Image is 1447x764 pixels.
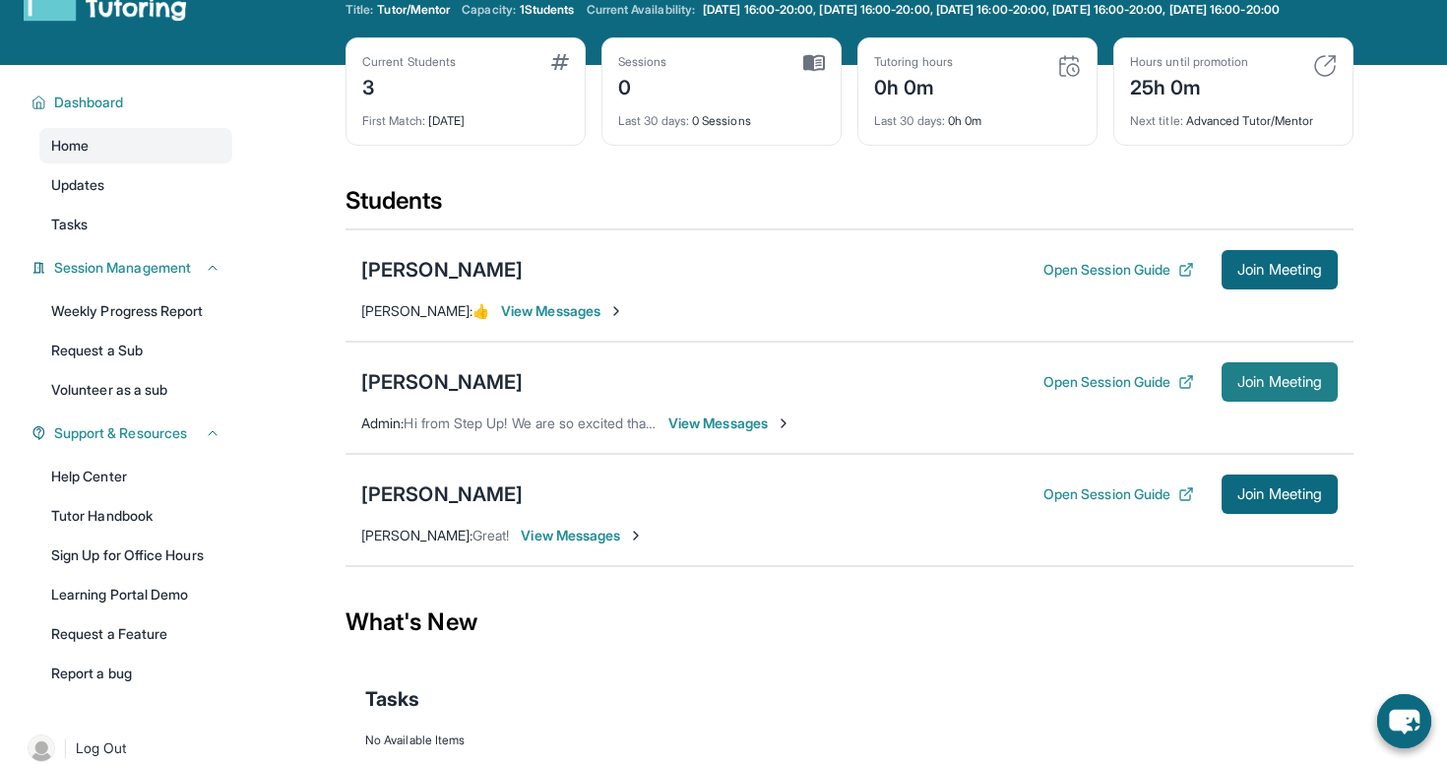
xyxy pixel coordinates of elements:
[776,415,791,431] img: Chevron-Right
[1237,376,1322,388] span: Join Meeting
[1313,54,1337,78] img: card
[361,368,523,396] div: [PERSON_NAME]
[874,70,953,101] div: 0h 0m
[618,101,825,129] div: 0 Sessions
[1222,475,1338,514] button: Join Meeting
[551,54,569,70] img: card
[521,526,644,545] span: View Messages
[1130,101,1337,129] div: Advanced Tutor/Mentor
[346,579,1353,666] div: What's New
[587,2,695,18] span: Current Availability:
[1237,488,1322,500] span: Join Meeting
[39,616,232,652] a: Request a Feature
[618,113,689,128] span: Last 30 days :
[76,738,127,758] span: Log Out
[346,2,373,18] span: Title:
[63,736,68,760] span: |
[1043,372,1194,392] button: Open Session Guide
[1057,54,1081,78] img: card
[362,54,456,70] div: Current Students
[39,167,232,203] a: Updates
[39,128,232,163] a: Home
[51,175,105,195] span: Updates
[1130,54,1248,70] div: Hours until promotion
[628,528,644,543] img: Chevron-Right
[361,256,523,284] div: [PERSON_NAME]
[39,498,232,534] a: Tutor Handbook
[1043,260,1194,280] button: Open Session Guide
[362,70,456,101] div: 3
[1237,264,1322,276] span: Join Meeting
[365,732,1334,748] div: No Available Items
[39,207,232,242] a: Tasks
[39,372,232,408] a: Volunteer as a sub
[1130,70,1248,101] div: 25h 0m
[462,2,516,18] span: Capacity:
[1377,694,1431,748] button: chat-button
[54,258,191,278] span: Session Management
[346,185,1353,228] div: Students
[472,527,509,543] span: Great!
[1130,113,1183,128] span: Next title :
[54,93,124,112] span: Dashboard
[361,414,404,431] span: Admin :
[361,480,523,508] div: [PERSON_NAME]
[362,101,569,129] div: [DATE]
[39,538,232,573] a: Sign Up for Office Hours
[874,54,953,70] div: Tutoring hours
[54,423,187,443] span: Support & Resources
[608,303,624,319] img: Chevron-Right
[39,293,232,329] a: Weekly Progress Report
[501,301,624,321] span: View Messages
[699,2,1284,18] a: [DATE] 16:00-20:00, [DATE] 16:00-20:00, [DATE] 16:00-20:00, [DATE] 16:00-20:00, [DATE] 16:00-20:00
[39,577,232,612] a: Learning Portal Demo
[39,459,232,494] a: Help Center
[51,136,89,156] span: Home
[51,215,88,234] span: Tasks
[361,527,472,543] span: [PERSON_NAME] :
[46,93,220,112] button: Dashboard
[618,54,667,70] div: Sessions
[39,333,232,368] a: Request a Sub
[803,54,825,72] img: card
[365,685,419,713] span: Tasks
[520,2,575,18] span: 1 Students
[377,2,450,18] span: Tutor/Mentor
[668,414,791,433] span: View Messages
[874,113,945,128] span: Last 30 days :
[703,2,1280,18] span: [DATE] 16:00-20:00, [DATE] 16:00-20:00, [DATE] 16:00-20:00, [DATE] 16:00-20:00, [DATE] 16:00-20:00
[46,423,220,443] button: Support & Resources
[39,656,232,691] a: Report a bug
[874,101,1081,129] div: 0h 0m
[472,302,489,319] span: 👍
[1222,250,1338,289] button: Join Meeting
[46,258,220,278] button: Session Management
[618,70,667,101] div: 0
[28,734,55,762] img: user-img
[1222,362,1338,402] button: Join Meeting
[361,302,472,319] span: [PERSON_NAME] :
[1043,484,1194,504] button: Open Session Guide
[362,113,425,128] span: First Match :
